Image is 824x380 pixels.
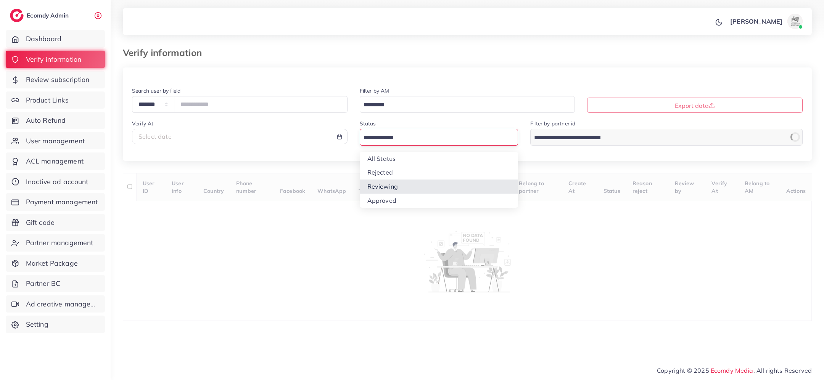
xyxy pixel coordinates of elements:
a: Inactive ad account [6,173,105,191]
a: Dashboard [6,30,105,48]
span: Export data [675,102,715,109]
p: [PERSON_NAME] [730,17,782,26]
a: Ecomdy Media [711,367,753,374]
span: Copyright © 2025 [657,366,812,375]
input: Search for option [361,99,565,111]
span: Select date [138,133,172,140]
li: Approved [360,194,518,208]
a: Partner management [6,234,105,252]
a: Payment management [6,193,105,211]
li: All Status [360,152,518,166]
a: Setting [6,316,105,333]
a: Review subscription [6,71,105,88]
li: Reviewing [360,180,518,194]
a: Gift code [6,214,105,231]
a: Verify information [6,51,105,68]
li: Rejected [360,165,518,180]
span: Gift code [26,218,55,228]
span: Partner management [26,238,93,248]
span: Auto Refund [26,115,66,125]
a: Product Links [6,91,105,109]
span: Dashboard [26,34,61,44]
label: Filter by partner id [530,120,575,127]
h2: Ecomdy Admin [27,12,71,19]
span: Inactive ad account [26,177,89,187]
span: Verify information [26,55,82,64]
img: avatar [787,14,803,29]
a: Ad creative management [6,295,105,313]
span: Market Package [26,258,78,268]
a: logoEcomdy Admin [10,9,71,22]
button: Export data [587,98,803,113]
span: User management [26,136,85,146]
h3: Verify information [123,47,208,58]
a: Market Package [6,255,105,272]
span: Product Links [26,95,69,105]
div: Search for option [530,129,803,145]
img: logo [10,9,24,22]
label: Verify At [132,120,153,127]
span: Review subscription [26,75,90,85]
span: ACL management [26,156,84,166]
a: ACL management [6,152,105,170]
label: Search user by field [132,87,180,95]
span: Partner BC [26,279,61,289]
a: User management [6,132,105,150]
input: Search for option [531,132,783,144]
span: Ad creative management [26,299,99,309]
a: Partner BC [6,275,105,292]
div: Loading... [789,130,802,144]
span: Payment management [26,197,98,207]
label: Status [360,120,376,127]
span: , All rights Reserved [753,366,812,375]
a: Auto Refund [6,112,105,129]
div: Search for option [360,129,518,145]
a: [PERSON_NAME]avatar [726,14,806,29]
input: Search for option [361,132,509,144]
div: Search for option [360,96,575,112]
span: Setting [26,319,48,329]
label: Filter by AM [360,87,389,95]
